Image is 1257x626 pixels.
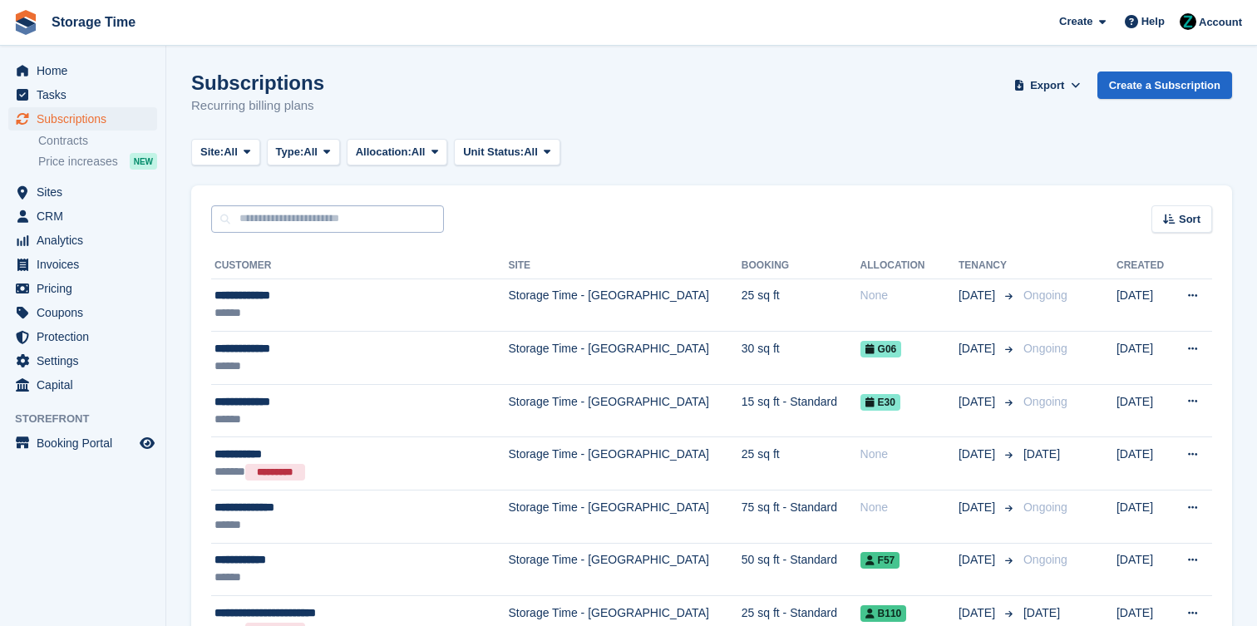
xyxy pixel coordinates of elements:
[1141,13,1165,30] span: Help
[8,277,157,300] a: menu
[959,499,998,516] span: [DATE]
[8,253,157,276] a: menu
[860,552,900,569] span: F57
[37,205,136,228] span: CRM
[37,59,136,82] span: Home
[38,154,118,170] span: Price increases
[463,144,524,160] span: Unit Status:
[524,144,538,160] span: All
[959,393,998,411] span: [DATE]
[508,437,741,490] td: Storage Time - [GEOGRAPHIC_DATA]
[8,373,157,397] a: menu
[508,278,741,332] td: Storage Time - [GEOGRAPHIC_DATA]
[742,437,860,490] td: 25 sq ft
[1023,342,1067,355] span: Ongoing
[1179,211,1200,228] span: Sort
[1023,500,1067,514] span: Ongoing
[959,604,998,622] span: [DATE]
[1023,606,1060,619] span: [DATE]
[742,384,860,437] td: 15 sq ft - Standard
[8,301,157,324] a: menu
[860,499,959,516] div: None
[191,96,324,116] p: Recurring billing plans
[37,301,136,324] span: Coupons
[508,543,741,596] td: Storage Time - [GEOGRAPHIC_DATA]
[1030,77,1064,94] span: Export
[860,341,902,357] span: G06
[45,8,142,36] a: Storage Time
[137,433,157,453] a: Preview store
[742,253,860,279] th: Booking
[508,384,741,437] td: Storage Time - [GEOGRAPHIC_DATA]
[347,139,448,166] button: Allocation: All
[959,287,998,304] span: [DATE]
[8,205,157,228] a: menu
[1117,384,1171,437] td: [DATE]
[959,253,1017,279] th: Tenancy
[1059,13,1092,30] span: Create
[1117,543,1171,596] td: [DATE]
[37,325,136,348] span: Protection
[1117,253,1171,279] th: Created
[200,144,224,160] span: Site:
[8,83,157,106] a: menu
[37,349,136,372] span: Settings
[1117,437,1171,490] td: [DATE]
[860,446,959,463] div: None
[959,340,998,357] span: [DATE]
[37,431,136,455] span: Booking Portal
[742,332,860,385] td: 30 sq ft
[8,107,157,131] a: menu
[959,551,998,569] span: [DATE]
[1023,395,1067,408] span: Ongoing
[8,325,157,348] a: menu
[37,180,136,204] span: Sites
[8,229,157,252] a: menu
[37,229,136,252] span: Analytics
[508,332,741,385] td: Storage Time - [GEOGRAPHIC_DATA]
[37,83,136,106] span: Tasks
[1180,13,1196,30] img: Zain Sarwar
[1117,332,1171,385] td: [DATE]
[860,605,907,622] span: B110
[860,287,959,304] div: None
[276,144,304,160] span: Type:
[8,349,157,372] a: menu
[191,139,260,166] button: Site: All
[37,277,136,300] span: Pricing
[38,133,157,149] a: Contracts
[1023,447,1060,461] span: [DATE]
[38,152,157,170] a: Price increases NEW
[412,144,426,160] span: All
[454,139,559,166] button: Unit Status: All
[8,180,157,204] a: menu
[1097,71,1232,99] a: Create a Subscription
[1117,278,1171,332] td: [DATE]
[37,253,136,276] span: Invoices
[742,278,860,332] td: 25 sq ft
[13,10,38,35] img: stora-icon-8386f47178a22dfd0bd8f6a31ec36ba5ce8667c1dd55bd0f319d3a0aa187defe.svg
[508,490,741,544] td: Storage Time - [GEOGRAPHIC_DATA]
[224,144,238,160] span: All
[1117,490,1171,544] td: [DATE]
[959,446,998,463] span: [DATE]
[1023,553,1067,566] span: Ongoing
[130,153,157,170] div: NEW
[860,394,900,411] span: E30
[191,71,324,94] h1: Subscriptions
[1011,71,1084,99] button: Export
[303,144,318,160] span: All
[356,144,412,160] span: Allocation:
[8,59,157,82] a: menu
[211,253,508,279] th: Customer
[267,139,340,166] button: Type: All
[8,431,157,455] a: menu
[37,107,136,131] span: Subscriptions
[742,543,860,596] td: 50 sq ft - Standard
[860,253,959,279] th: Allocation
[742,490,860,544] td: 75 sq ft - Standard
[1199,14,1242,31] span: Account
[15,411,165,427] span: Storefront
[508,253,741,279] th: Site
[1023,288,1067,302] span: Ongoing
